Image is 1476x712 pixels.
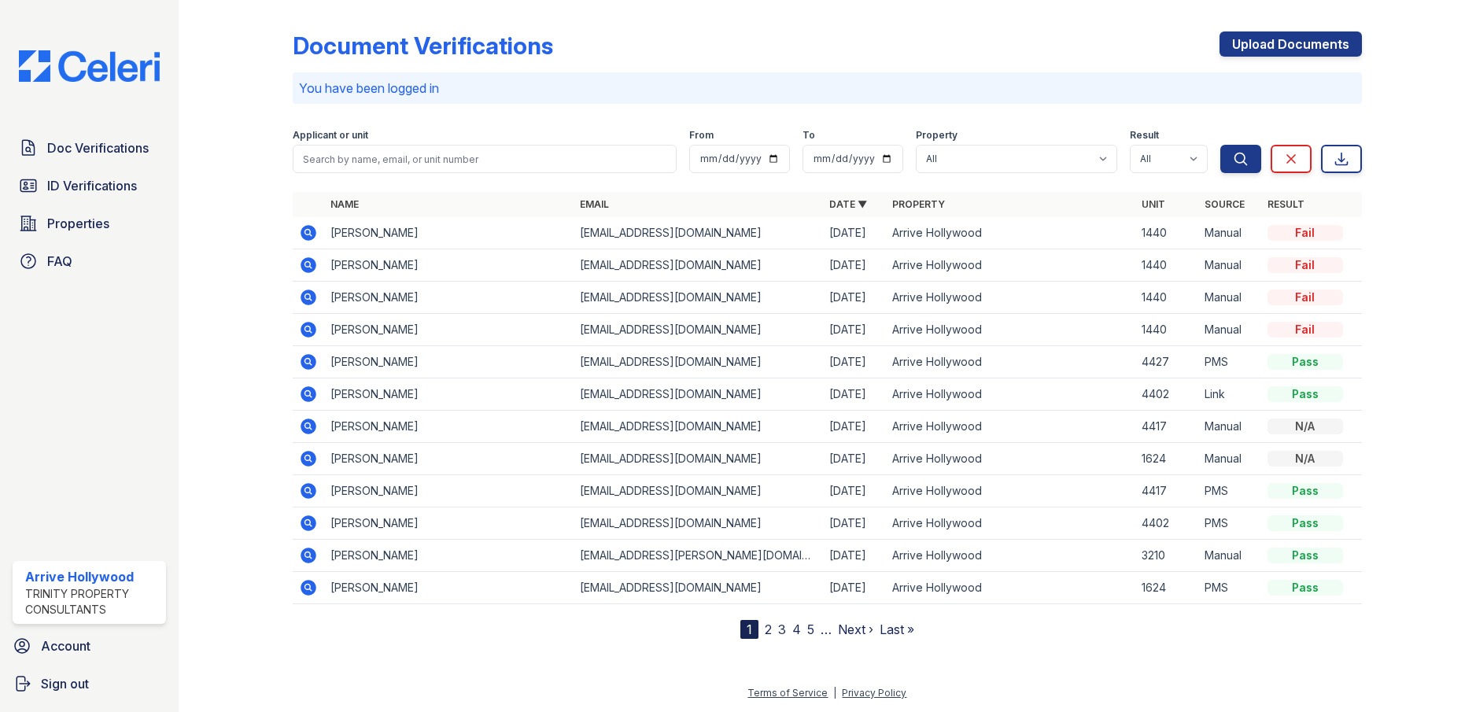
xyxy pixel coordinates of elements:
[324,378,574,411] td: [PERSON_NAME]
[324,314,574,346] td: [PERSON_NAME]
[47,214,109,233] span: Properties
[574,443,823,475] td: [EMAIL_ADDRESS][DOMAIN_NAME]
[6,668,172,699] a: Sign out
[6,630,172,662] a: Account
[838,622,873,637] a: Next ›
[689,129,714,142] label: From
[1268,548,1343,563] div: Pass
[1268,515,1343,531] div: Pass
[574,507,823,540] td: [EMAIL_ADDRESS][DOMAIN_NAME]
[765,622,772,637] a: 2
[324,346,574,378] td: [PERSON_NAME]
[6,50,172,82] img: CE_Logo_Blue-a8612792a0a2168367f1c8372b55b34899dd931a85d93a1a3d3e32e68fde9ad4.png
[324,249,574,282] td: [PERSON_NAME]
[41,636,90,655] span: Account
[324,217,574,249] td: [PERSON_NAME]
[1268,580,1343,596] div: Pass
[823,443,886,475] td: [DATE]
[892,198,945,210] a: Property
[823,314,886,346] td: [DATE]
[1268,322,1343,338] div: Fail
[1198,378,1261,411] td: Link
[886,346,1135,378] td: Arrive Hollywood
[778,622,786,637] a: 3
[823,346,886,378] td: [DATE]
[1135,314,1198,346] td: 1440
[1198,540,1261,572] td: Manual
[1268,386,1343,402] div: Pass
[886,249,1135,282] td: Arrive Hollywood
[823,540,886,572] td: [DATE]
[574,282,823,314] td: [EMAIL_ADDRESS][DOMAIN_NAME]
[1135,282,1198,314] td: 1440
[47,138,149,157] span: Doc Verifications
[1135,411,1198,443] td: 4417
[1135,507,1198,540] td: 4402
[324,507,574,540] td: [PERSON_NAME]
[25,567,160,586] div: Arrive Hollywood
[886,507,1135,540] td: Arrive Hollywood
[886,411,1135,443] td: Arrive Hollywood
[1198,282,1261,314] td: Manual
[47,176,137,195] span: ID Verifications
[1268,198,1304,210] a: Result
[293,145,677,173] input: Search by name, email, or unit number
[574,572,823,604] td: [EMAIL_ADDRESS][DOMAIN_NAME]
[324,411,574,443] td: [PERSON_NAME]
[823,282,886,314] td: [DATE]
[1135,443,1198,475] td: 1624
[886,217,1135,249] td: Arrive Hollywood
[25,586,160,618] div: Trinity Property Consultants
[324,443,574,475] td: [PERSON_NAME]
[574,475,823,507] td: [EMAIL_ADDRESS][DOMAIN_NAME]
[821,620,832,639] span: …
[807,622,814,637] a: 5
[1268,257,1343,273] div: Fail
[842,687,906,699] a: Privacy Policy
[574,346,823,378] td: [EMAIL_ADDRESS][DOMAIN_NAME]
[823,249,886,282] td: [DATE]
[330,198,359,210] a: Name
[1220,31,1362,57] a: Upload Documents
[886,475,1135,507] td: Arrive Hollywood
[823,475,886,507] td: [DATE]
[886,443,1135,475] td: Arrive Hollywood
[1135,217,1198,249] td: 1440
[293,31,553,60] div: Document Verifications
[1198,411,1261,443] td: Manual
[13,132,166,164] a: Doc Verifications
[823,507,886,540] td: [DATE]
[886,572,1135,604] td: Arrive Hollywood
[574,314,823,346] td: [EMAIL_ADDRESS][DOMAIN_NAME]
[293,129,368,142] label: Applicant or unit
[792,622,801,637] a: 4
[886,540,1135,572] td: Arrive Hollywood
[574,411,823,443] td: [EMAIL_ADDRESS][DOMAIN_NAME]
[574,249,823,282] td: [EMAIL_ADDRESS][DOMAIN_NAME]
[574,217,823,249] td: [EMAIL_ADDRESS][DOMAIN_NAME]
[880,622,914,637] a: Last »
[823,411,886,443] td: [DATE]
[1268,225,1343,241] div: Fail
[833,687,836,699] div: |
[823,217,886,249] td: [DATE]
[1198,475,1261,507] td: PMS
[1268,483,1343,499] div: Pass
[1135,346,1198,378] td: 4427
[1198,217,1261,249] td: Manual
[1268,419,1343,434] div: N/A
[1198,572,1261,604] td: PMS
[1135,475,1198,507] td: 4417
[299,79,1356,98] p: You have been logged in
[823,572,886,604] td: [DATE]
[1198,314,1261,346] td: Manual
[1198,507,1261,540] td: PMS
[13,208,166,239] a: Properties
[13,245,166,277] a: FAQ
[1198,346,1261,378] td: PMS
[740,620,758,639] div: 1
[886,378,1135,411] td: Arrive Hollywood
[13,170,166,201] a: ID Verifications
[1198,443,1261,475] td: Manual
